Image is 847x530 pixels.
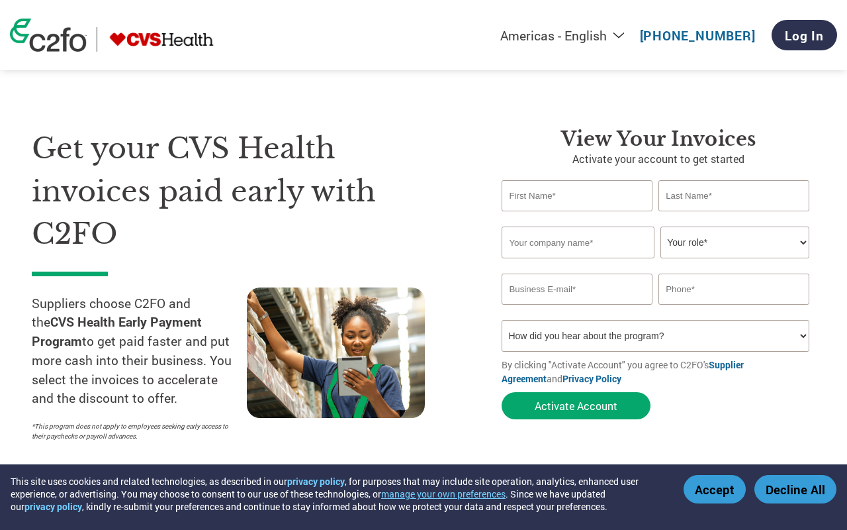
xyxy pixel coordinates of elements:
[502,180,652,211] input: First Name*
[502,227,654,258] input: Your company name*
[32,127,462,256] h1: Get your CVS Health invoices paid early with C2FO
[684,475,746,503] button: Accept
[247,288,425,418] img: supply chain worker
[658,180,809,211] input: Last Name*
[640,27,756,44] a: [PHONE_NUMBER]
[502,358,815,386] p: By clicking "Activate Account" you agree to C2FO's and
[502,306,652,315] div: Inavlid Email Address
[502,274,652,305] input: Invalid Email format
[381,488,506,500] button: manage your own preferences
[502,392,650,419] button: Activate Account
[32,313,202,349] strong: CVS Health Early Payment Program
[502,127,815,151] h3: View Your Invoices
[658,274,809,305] input: Phone*
[772,20,837,50] a: Log In
[11,475,664,513] div: This site uses cookies and related technologies, as described in our , for purposes that may incl...
[24,500,82,513] a: privacy policy
[10,19,87,52] img: c2fo logo
[107,27,216,52] img: CVS Health
[502,213,652,221] div: Invalid first name or first name is too long
[658,213,809,221] div: Invalid last name or last name is too long
[32,421,234,441] p: *This program does not apply to employees seeking early access to their paychecks or payroll adva...
[502,260,809,268] div: Invalid company name or company name is too long
[287,475,345,488] a: privacy policy
[658,306,809,315] div: Inavlid Phone Number
[562,372,621,385] a: Privacy Policy
[754,475,836,503] button: Decline All
[502,358,744,385] a: Supplier Agreement
[660,227,809,258] select: Title/Role
[502,151,815,167] p: Activate your account to get started
[32,294,247,409] p: Suppliers choose C2FO and the to get paid faster and put more cash into their business. You selec...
